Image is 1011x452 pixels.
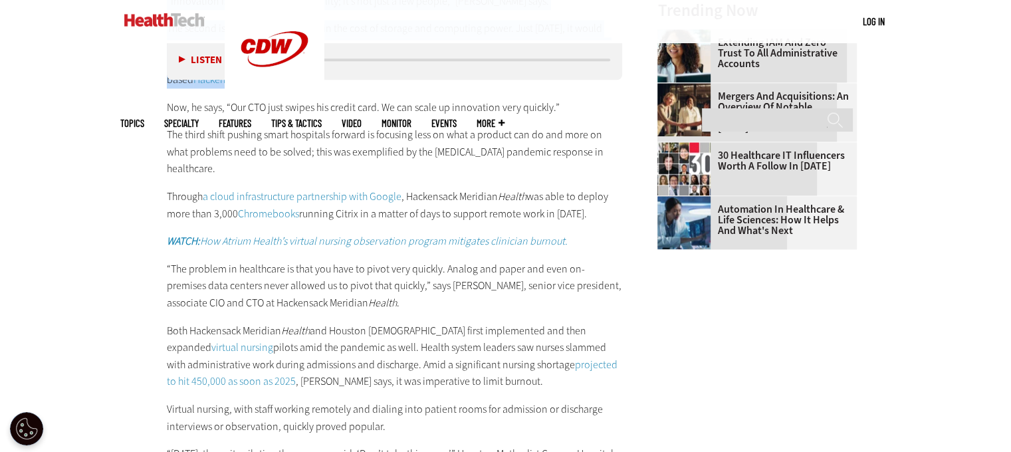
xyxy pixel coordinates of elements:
[120,118,144,128] span: Topics
[10,412,43,445] div: Cookie Settings
[271,118,322,128] a: Tips & Tactics
[657,150,849,171] a: 30 Healthcare IT Influencers Worth a Follow in [DATE]
[238,207,299,221] a: Chromebooks
[167,188,623,222] p: Through , Hackensack Meridian was able to deploy more than 3,000 running Citrix in a matter of da...
[167,234,568,248] a: WATCH:How Atrium Health’s virtual nursing observation program mitigates clinician burnout.
[657,83,711,136] img: business leaders shake hands in conference room
[477,118,505,128] span: More
[203,189,401,203] a: a cloud infrastructure partnership with Google
[10,412,43,445] button: Open Preferences
[382,118,411,128] a: MonITor
[167,401,623,435] p: Virtual nursing, with staff working remotely and dialing into patient rooms for admission or disc...
[124,13,205,27] img: Home
[342,118,362,128] a: Video
[657,142,711,195] img: collage of influencers
[167,322,623,390] p: Both Hackensack Meridian and Houston [DEMOGRAPHIC_DATA] first implemented and then expanded pilot...
[431,118,457,128] a: Events
[281,324,310,338] em: Health
[657,204,849,236] a: Automation in Healthcare & Life Sciences: How It Helps and What's Next
[167,126,623,177] p: The third shift pushing smart hospitals forward is focusing less on what a product can do and mor...
[167,234,200,248] strong: WATCH:
[167,234,568,248] em: How Atrium Health’s virtual nursing observation program mitigates clinician burnout.
[211,340,273,354] a: virtual nursing
[164,118,199,128] span: Specialty
[863,15,885,27] a: Log in
[863,15,885,29] div: User menu
[167,261,623,312] p: “The problem in healthcare is that you have to pivot very quickly. Analog and paper and even on-p...
[225,88,324,102] a: CDW
[219,118,251,128] a: Features
[657,196,711,249] img: medical researchers looks at images on a monitor in a lab
[657,196,717,207] a: medical researchers looks at images on a monitor in a lab
[368,296,397,310] em: Health
[498,189,526,203] em: Health
[657,142,717,153] a: collage of influencers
